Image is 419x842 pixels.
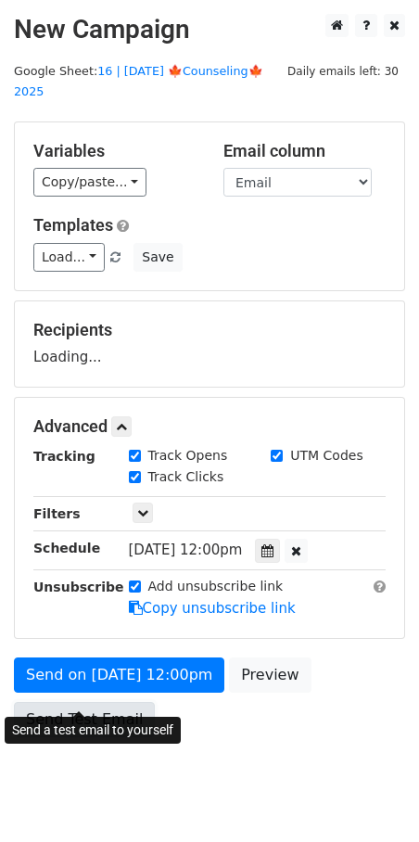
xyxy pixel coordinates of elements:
[148,446,228,466] label: Track Opens
[33,168,146,197] a: Copy/paste...
[33,541,100,555] strong: Schedule
[148,577,284,596] label: Add unsubscribe link
[14,14,405,45] h2: New Campaign
[290,446,362,466] label: UTM Codes
[5,717,181,744] div: Send a test email to yourself
[326,753,419,842] iframe: Chat Widget
[33,320,386,368] div: Loading...
[33,506,81,521] strong: Filters
[223,141,386,161] h5: Email column
[33,580,124,594] strong: Unsubscribe
[281,64,405,78] a: Daily emails left: 30
[33,141,196,161] h5: Variables
[33,215,113,235] a: Templates
[33,416,386,437] h5: Advanced
[129,542,243,558] span: [DATE] 12:00pm
[229,657,311,693] a: Preview
[14,702,155,737] a: Send Test Email
[281,61,405,82] span: Daily emails left: 30
[129,600,296,617] a: Copy unsubscribe link
[33,449,95,464] strong: Tracking
[133,243,182,272] button: Save
[148,467,224,487] label: Track Clicks
[33,320,386,340] h5: Recipients
[33,243,105,272] a: Load...
[14,657,224,693] a: Send on [DATE] 12:00pm
[14,64,263,99] small: Google Sheet:
[14,64,263,99] a: 16 | [DATE] 🍁Counseling🍁 2025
